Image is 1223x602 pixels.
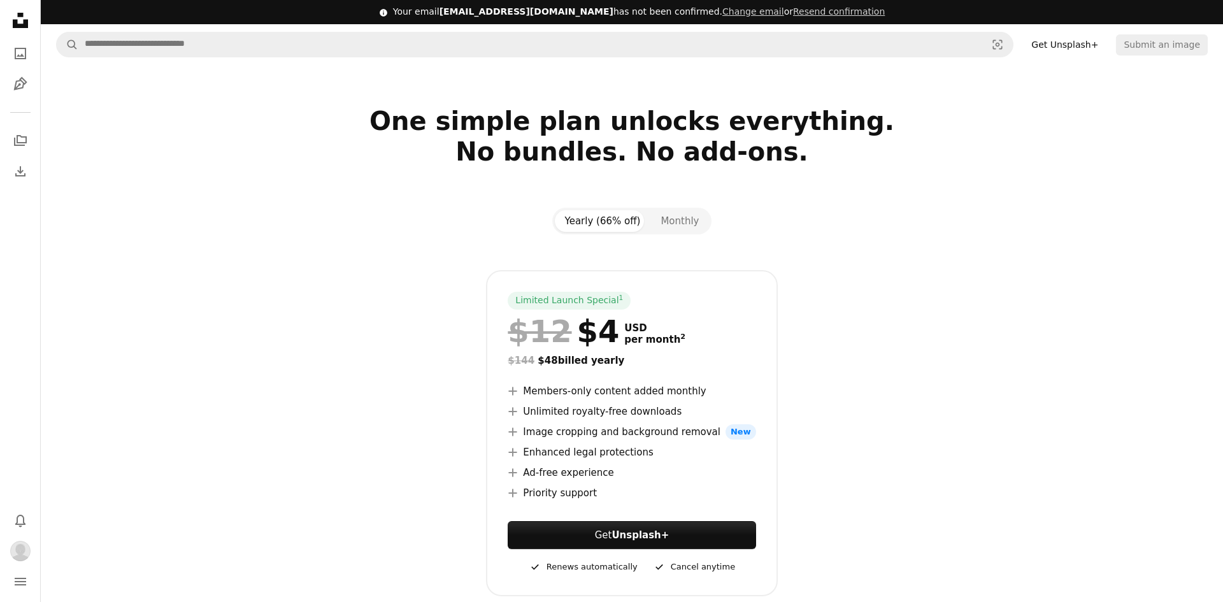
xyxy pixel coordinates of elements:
[56,32,1013,57] form: Find visuals sitewide
[678,334,688,345] a: 2
[508,465,755,480] li: Ad-free experience
[1024,34,1106,55] a: Get Unsplash+
[57,32,78,57] button: Search Unsplash
[1116,34,1208,55] button: Submit an image
[680,333,685,341] sup: 2
[508,355,534,366] span: $144
[624,322,685,334] span: USD
[8,508,33,533] button: Notifications
[508,424,755,440] li: Image cropping and background removal
[8,8,33,36] a: Home — Unsplash
[508,521,755,549] a: GetUnsplash+
[393,6,885,18] div: Your email has not been confirmed.
[508,383,755,399] li: Members-only content added monthly
[508,353,755,368] div: $48 billed yearly
[508,485,755,501] li: Priority support
[8,128,33,154] a: Collections
[10,541,31,561] img: Avatar of user Thiên Vũ
[726,424,756,440] span: New
[508,445,755,460] li: Enhanced legal protections
[8,569,33,594] button: Menu
[793,6,885,18] button: Resend confirmation
[722,6,885,17] span: or
[508,315,571,348] span: $12
[529,559,638,575] div: Renews automatically
[624,334,685,345] span: per month
[653,559,735,575] div: Cancel anytime
[650,210,709,232] button: Monthly
[8,159,33,184] a: Download History
[555,210,651,232] button: Yearly (66% off)
[508,315,619,348] div: $4
[8,538,33,564] button: Profile
[440,6,613,17] span: [EMAIL_ADDRESS][DOMAIN_NAME]
[611,529,669,541] strong: Unsplash+
[219,106,1045,197] h2: One simple plan unlocks everything. No bundles. No add-ons.
[8,71,33,97] a: Illustrations
[8,41,33,66] a: Photos
[617,294,626,307] a: 1
[508,404,755,419] li: Unlimited royalty-free downloads
[508,292,631,310] div: Limited Launch Special
[722,6,784,17] a: Change email
[619,294,624,301] sup: 1
[982,32,1013,57] button: Visual search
